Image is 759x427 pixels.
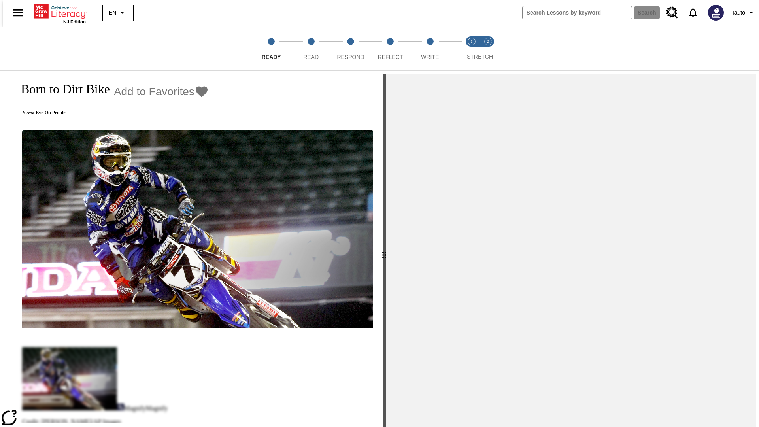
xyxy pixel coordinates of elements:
p: News: Eye On People [13,110,209,116]
span: STRETCH [467,53,493,60]
h1: Born to Dirt Bike [13,82,110,96]
button: Open side menu [6,1,30,25]
button: Stretch Respond step 2 of 2 [477,27,500,70]
input: search field [523,6,632,19]
button: Select a new avatar [703,2,729,23]
span: EN [109,9,116,17]
text: 1 [470,40,472,43]
img: Avatar [708,5,724,21]
button: Language: EN, Select a language [105,6,130,20]
button: Write step 5 of 5 [407,27,453,70]
button: Respond step 3 of 5 [328,27,374,70]
span: Ready [262,54,281,60]
span: Respond [337,54,364,60]
span: Reflect [378,54,403,60]
span: NJ Edition [63,19,86,24]
span: Add to Favorites [114,85,194,98]
a: Notifications [683,2,703,23]
span: Tauto [732,9,745,17]
div: Home [34,3,86,24]
button: Reflect step 4 of 5 [367,27,413,70]
a: Resource Center, Will open in new tab [661,2,683,23]
button: Read step 2 of 5 [288,27,334,70]
div: Press Enter or Spacebar and then press right and left arrow keys to move the slider [383,74,386,427]
div: activity [386,74,756,427]
div: reading [3,74,383,423]
img: Motocross racer James Stewart flies through the air on his dirt bike. [22,130,373,328]
text: 2 [487,40,489,43]
button: Profile/Settings [729,6,759,20]
button: Add to Favorites - Born to Dirt Bike [114,85,209,98]
span: Write [421,54,439,60]
span: Read [303,54,319,60]
button: Stretch Read step 1 of 2 [460,27,483,70]
button: Ready step 1 of 5 [248,27,294,70]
